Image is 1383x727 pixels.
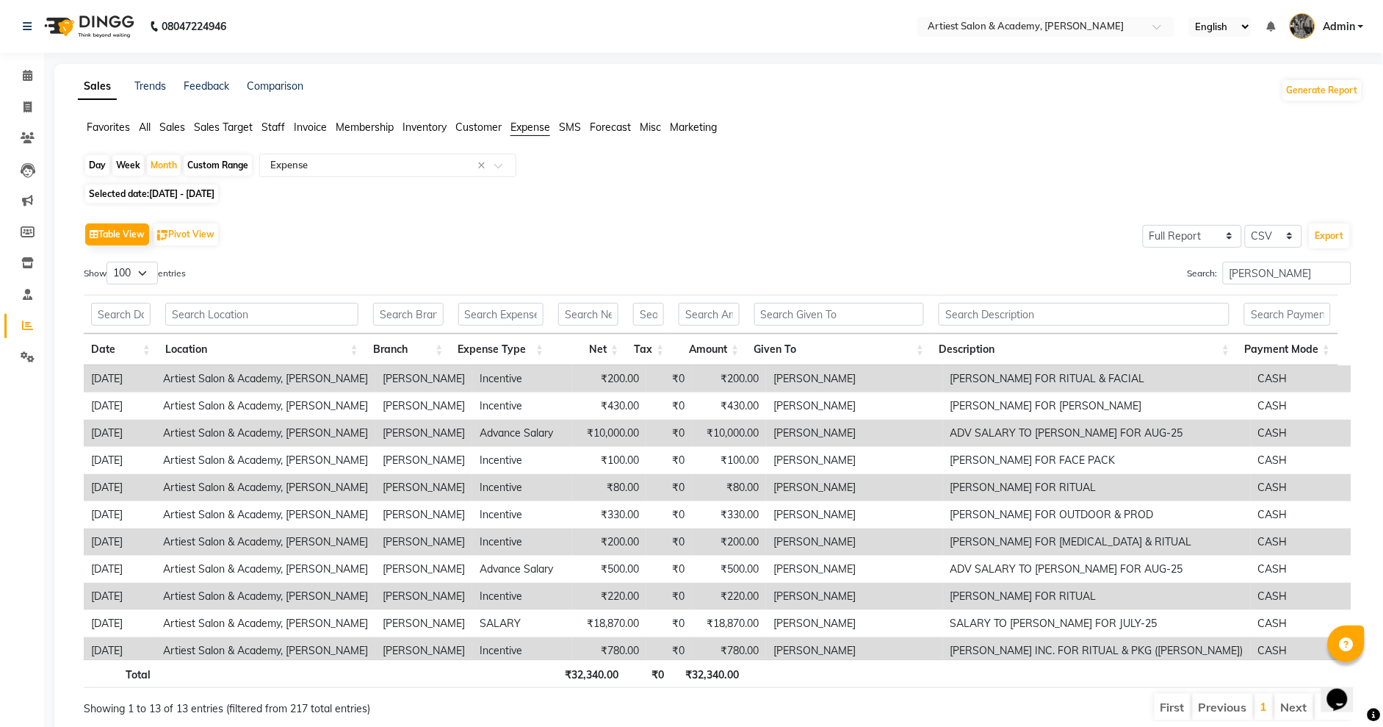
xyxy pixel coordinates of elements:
[455,121,502,134] span: Customer
[472,447,572,474] td: Incentive
[633,303,664,326] input: Search Tax
[679,303,739,326] input: Search Amount
[156,365,375,393] td: Artiest Salon & Academy, [PERSON_NAME]
[84,393,156,420] td: [DATE]
[590,121,631,134] span: Forecast
[572,501,646,529] td: ₹330.00
[1251,529,1351,556] td: CASH
[943,365,1251,393] td: [PERSON_NAME] FOR RITUAL & FACIAL
[158,334,366,365] th: Location: activate to sort column ascending
[156,420,375,447] td: Artiest Salon & Academy, [PERSON_NAME]
[91,303,151,326] input: Search Date
[147,155,181,176] div: Month
[366,334,451,365] th: Branch: activate to sort column ascending
[670,121,717,134] span: Marketing
[572,393,646,420] td: ₹430.00
[1251,556,1351,583] td: CASH
[572,420,646,447] td: ₹10,000.00
[766,529,943,556] td: [PERSON_NAME]
[646,583,692,610] td: ₹0
[572,556,646,583] td: ₹500.00
[646,610,692,637] td: ₹0
[375,637,472,665] td: [PERSON_NAME]
[692,474,766,501] td: ₹80.00
[1244,303,1330,326] input: Search Payment Mode
[646,556,692,583] td: ₹0
[472,637,572,665] td: Incentive
[402,121,447,134] span: Inventory
[134,79,166,93] a: Trends
[472,610,572,637] td: SALARY
[766,420,943,447] td: [PERSON_NAME]
[156,556,375,583] td: Artiest Salon & Academy, [PERSON_NAME]
[572,637,646,665] td: ₹780.00
[692,610,766,637] td: ₹18,870.00
[671,659,746,688] th: ₹32,340.00
[572,365,646,393] td: ₹200.00
[646,447,692,474] td: ₹0
[157,230,168,241] img: pivot.png
[766,610,943,637] td: [PERSON_NAME]
[336,121,394,134] span: Membership
[472,365,572,393] td: Incentive
[84,529,156,556] td: [DATE]
[112,155,144,176] div: Week
[375,501,472,529] td: [PERSON_NAME]
[1260,699,1268,714] a: 1
[84,334,158,365] th: Date: activate to sort column ascending
[692,583,766,610] td: ₹220.00
[87,121,130,134] span: Favorites
[375,610,472,637] td: [PERSON_NAME]
[646,365,692,393] td: ₹0
[162,6,226,47] b: 08047224946
[1310,223,1350,248] button: Export
[139,121,151,134] span: All
[85,185,218,203] span: Selected date:
[766,637,943,665] td: [PERSON_NAME]
[931,334,1237,365] th: Description: activate to sort column ascending
[692,365,766,393] td: ₹200.00
[184,79,229,93] a: Feedback
[37,6,138,47] img: logo
[943,501,1251,529] td: [PERSON_NAME] FOR OUTDOOR & PROD
[458,303,544,326] input: Search Expense Type
[572,529,646,556] td: ₹200.00
[1251,420,1351,447] td: CASH
[646,637,692,665] td: ₹0
[477,158,490,173] span: Clear all
[84,262,186,284] label: Show entries
[692,393,766,420] td: ₹430.00
[84,474,156,501] td: [DATE]
[165,303,358,326] input: Search Location
[375,529,472,556] td: [PERSON_NAME]
[472,529,572,556] td: Incentive
[1323,19,1355,35] span: Admin
[375,447,472,474] td: [PERSON_NAME]
[766,556,943,583] td: [PERSON_NAME]
[572,447,646,474] td: ₹100.00
[754,303,925,326] input: Search Given To
[294,121,327,134] span: Invoice
[1321,668,1368,712] iframe: chat widget
[1251,610,1351,637] td: CASH
[106,262,158,284] select: Showentries
[472,474,572,501] td: Incentive
[692,447,766,474] td: ₹100.00
[551,334,626,365] th: Net: activate to sort column ascending
[943,474,1251,501] td: [PERSON_NAME] FOR RITUAL
[640,121,661,134] span: Misc
[194,121,253,134] span: Sales Target
[572,610,646,637] td: ₹18,870.00
[646,501,692,529] td: ₹0
[1251,365,1351,393] td: CASH
[766,583,943,610] td: [PERSON_NAME]
[646,474,692,501] td: ₹0
[84,583,156,610] td: [DATE]
[84,659,158,688] th: Total
[943,556,1251,583] td: ADV SALARY TO [PERSON_NAME] FOR AUG-25
[84,420,156,447] td: [DATE]
[184,155,252,176] div: Custom Range
[375,420,472,447] td: [PERSON_NAME]
[156,583,375,610] td: Artiest Salon & Academy, [PERSON_NAME]
[247,79,303,93] a: Comparison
